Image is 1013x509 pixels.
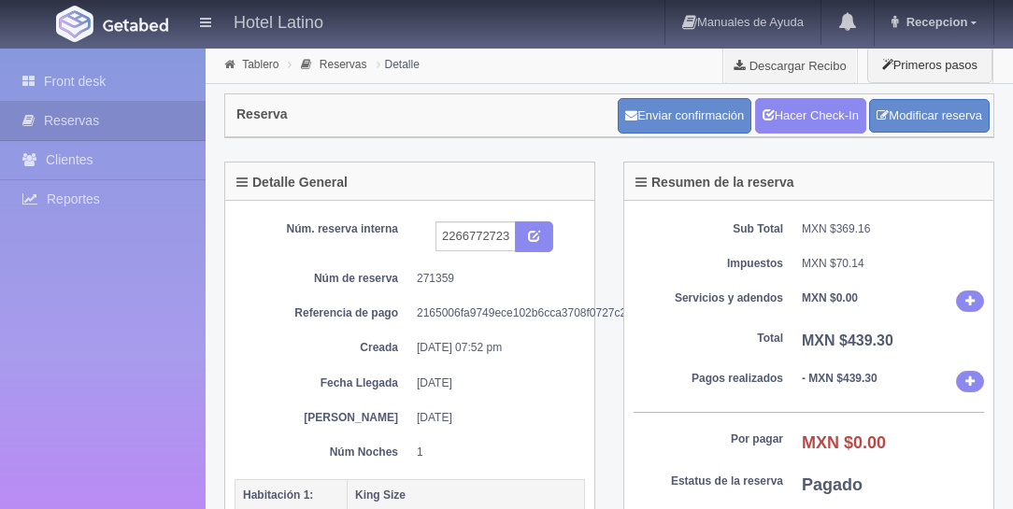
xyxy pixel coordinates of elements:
dt: Servicios y adendos [634,290,783,306]
span: Recepcion [902,15,968,29]
dd: MXN $369.16 [802,221,984,237]
dt: Total [634,331,783,346]
li: Detalle [372,55,424,73]
dd: 271359 [417,271,571,287]
dd: [DATE] [417,410,571,426]
button: Primeros pasos [867,47,992,83]
a: Tablero [242,58,278,71]
dd: MXN $70.14 [802,256,984,272]
dd: [DATE] 07:52 pm [417,340,571,356]
img: Getabed [103,18,168,32]
dt: Estatus de la reserva [634,474,783,489]
h4: Resumen de la reserva [635,176,794,190]
b: - MXN $439.30 [802,372,877,385]
dt: Sub Total [634,221,783,237]
dt: Impuestos [634,256,783,272]
dt: Creada [249,340,398,356]
b: MXN $0.00 [802,291,858,304]
dd: [DATE] [417,375,571,391]
dt: [PERSON_NAME] [249,410,398,426]
img: Getabed [56,6,93,42]
dt: Fecha Llegada [249,375,398,391]
dd: 2165006fa9749ece102b6cca3708f0727c28a91d [417,305,571,321]
dt: Por pagar [634,431,783,447]
b: MXN $439.30 [802,332,893,348]
dt: Núm. reserva interna [249,221,398,237]
h4: Detalle General [236,176,348,190]
b: Habitación 1: [243,488,313,502]
dt: Pagos realizados [634,371,783,387]
dt: Referencia de pago [249,305,398,321]
a: Modificar reserva [869,99,990,134]
button: Enviar confirmación [618,98,751,134]
a: Reservas [320,58,367,71]
dt: Núm de reserva [249,271,398,287]
dt: Núm Noches [249,445,398,460]
b: Pagado [802,475,863,494]
h4: Reserva [236,107,288,121]
a: Hacer Check-In [755,98,866,134]
a: Descargar Recibo [723,47,857,84]
dd: 1 [417,445,571,460]
b: MXN $0.00 [802,433,886,452]
h4: Hotel Latino [234,9,323,33]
